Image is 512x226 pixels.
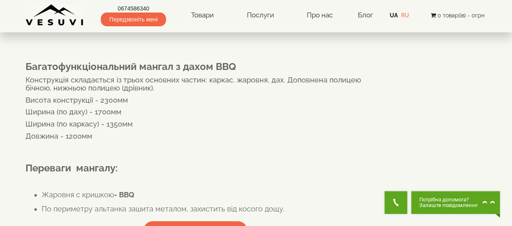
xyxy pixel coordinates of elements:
[385,191,407,214] button: Get Call button
[25,61,236,72] b: Багатофункціональний мангал з дахом BBQ
[428,11,487,20] button: 0 товар(ів) - 0грн
[411,191,500,214] button: Chat button
[101,4,166,13] a: 0674586340
[114,190,134,199] b: - BBQ
[183,6,222,25] a: Товари
[101,13,166,26] span: Передзвоніть мені
[238,6,282,25] a: Послуги
[25,4,84,26] img: Завод VESUVI
[357,11,373,19] a: Блог
[401,12,409,19] a: RU
[25,120,365,128] h4: Ширина (по каркасу) - 1350мм
[419,203,478,208] span: Залиште повідомлення
[299,6,341,25] a: Про нас
[42,204,365,214] li: По периметру альтанка зашита металом, захистить від косого дощу.
[25,76,365,92] h4: Конструкція складається із трьох основних частин: каркас, жаровня, дах. Доповнена полицею бічною,...
[390,12,398,19] a: UA
[25,96,365,104] h4: Висота конструкції - 2300мм
[25,162,118,174] b: Переваги мангалу:
[25,108,365,116] h4: Ширина (по даху) - 1700мм
[25,132,365,140] h4: Довжина - 1200мм
[419,197,478,203] span: Потрібна допомога?
[42,190,365,200] li: Жаровня с кришкою
[437,12,484,19] span: 0 товар(ів) - 0грн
